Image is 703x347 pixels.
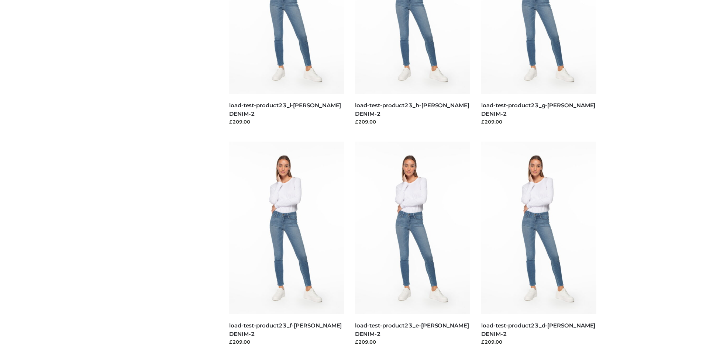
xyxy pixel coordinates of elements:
[229,102,341,117] a: load-test-product23_i-[PERSON_NAME] DENIM-2
[229,322,342,337] a: load-test-product23_f-[PERSON_NAME] DENIM-2
[481,338,596,346] div: £209.00
[229,118,344,125] div: £209.00
[355,102,469,117] a: load-test-product23_h-[PERSON_NAME] DENIM-2
[481,102,595,117] a: load-test-product23_g-[PERSON_NAME] DENIM-2
[355,338,470,346] div: £209.00
[355,322,469,337] a: load-test-product23_e-[PERSON_NAME] DENIM-2
[481,118,596,125] div: £209.00
[481,322,595,337] a: load-test-product23_d-[PERSON_NAME] DENIM-2
[355,118,470,125] div: £209.00
[229,338,344,346] div: £209.00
